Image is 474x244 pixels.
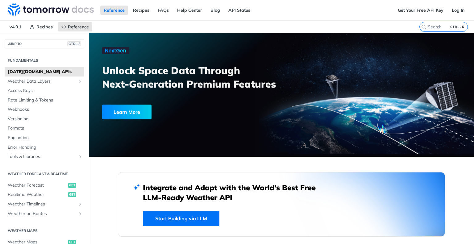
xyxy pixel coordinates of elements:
[102,64,288,91] h3: Unlock Space Data Through Next-Generation Premium Features
[68,183,76,188] span: get
[5,114,84,124] a: Versioning
[8,3,94,16] img: Tomorrow.io Weather API Docs
[78,79,83,84] button: Show subpages for Weather Data Layers
[5,143,84,152] a: Error Handling
[78,154,83,159] button: Show subpages for Tools & Libraries
[143,183,325,202] h2: Integrate and Adapt with the World’s Best Free LLM-Ready Weather API
[100,6,128,15] a: Reference
[8,106,83,113] span: Webhooks
[394,6,447,15] a: Get Your Free API Key
[8,69,83,75] span: [DATE][DOMAIN_NAME] APIs
[5,124,84,133] a: Formats
[5,228,84,234] h2: Weather Maps
[5,39,84,48] button: JUMP TOCTRL-/
[5,200,84,209] a: Weather TimelinesShow subpages for Weather Timelines
[8,211,76,217] span: Weather on Routes
[5,96,84,105] a: Rate Limiting & Tokens
[5,171,84,177] h2: Weather Forecast & realtime
[8,125,83,131] span: Formats
[5,77,84,86] a: Weather Data LayersShow subpages for Weather Data Layers
[8,154,76,160] span: Tools & Libraries
[8,78,76,85] span: Weather Data Layers
[58,22,92,31] a: Reference
[8,116,83,122] span: Versioning
[154,6,172,15] a: FAQs
[5,67,84,77] a: [DATE][DOMAIN_NAME] APIs
[8,97,83,103] span: Rate Limiting & Tokens
[102,105,152,119] div: Learn More
[8,192,67,198] span: Realtime Weather
[68,24,89,30] span: Reference
[8,135,83,141] span: Pagination
[5,152,84,161] a: Tools & LibrariesShow subpages for Tools & Libraries
[5,133,84,143] a: Pagination
[102,105,251,119] a: Learn More
[5,105,84,114] a: Webhooks
[8,201,76,207] span: Weather Timelines
[68,192,76,197] span: get
[8,144,83,151] span: Error Handling
[8,88,83,94] span: Access Keys
[130,6,153,15] a: Recipes
[5,86,84,95] a: Access Keys
[8,182,67,188] span: Weather Forecast
[78,211,83,216] button: Show subpages for Weather on Routes
[67,41,81,46] span: CTRL-/
[448,6,468,15] a: Log In
[78,202,83,207] button: Show subpages for Weather Timelines
[5,190,84,199] a: Realtime Weatherget
[102,47,129,54] img: NextGen
[5,181,84,190] a: Weather Forecastget
[6,22,25,31] span: v4.0.1
[5,58,84,63] h2: Fundamentals
[26,22,56,31] a: Recipes
[449,24,466,30] kbd: CTRL-K
[36,24,53,30] span: Recipes
[174,6,206,15] a: Help Center
[225,6,254,15] a: API Status
[143,211,219,226] a: Start Building via LLM
[421,24,426,29] svg: Search
[5,209,84,218] a: Weather on RoutesShow subpages for Weather on Routes
[207,6,223,15] a: Blog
